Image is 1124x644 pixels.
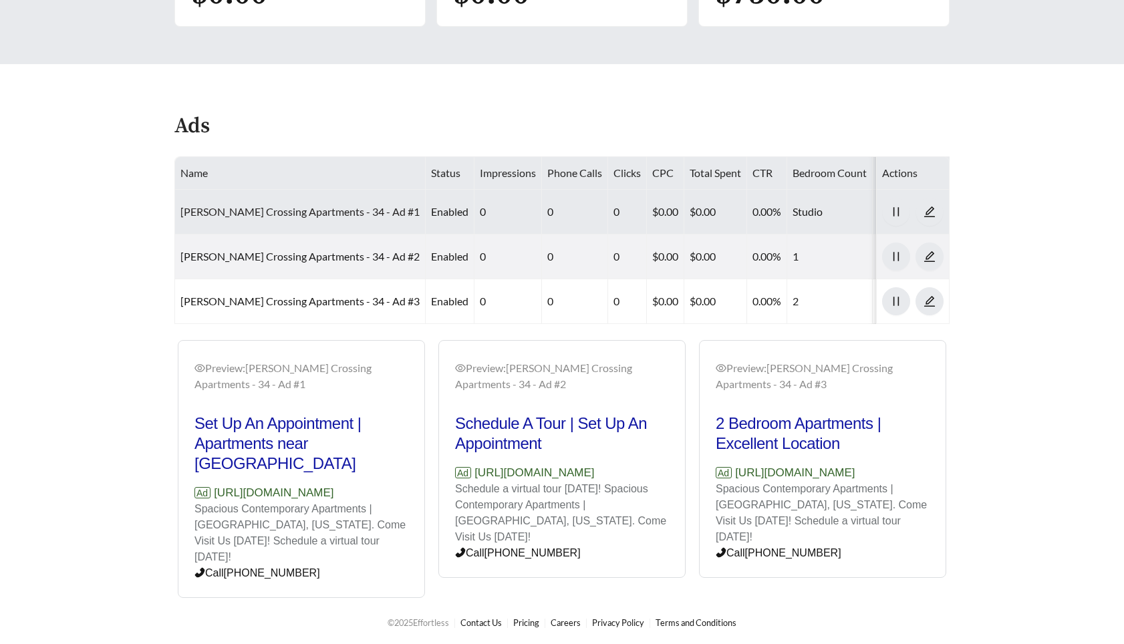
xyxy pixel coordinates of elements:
button: pause [882,287,910,315]
td: 0 [542,279,608,324]
td: $0.00 [684,190,747,234]
a: [PERSON_NAME] Crossing Apartments - 34 - Ad #1 [180,205,420,218]
td: 0 [608,234,647,279]
span: phone [716,547,726,558]
a: Contact Us [460,617,502,628]
button: edit [916,287,944,315]
td: $0.00 [647,234,684,279]
td: 0.00% [747,190,787,234]
p: [URL][DOMAIN_NAME] [455,464,669,482]
span: eye [455,363,466,373]
a: Privacy Policy [592,617,644,628]
div: Preview: [PERSON_NAME] Crossing Apartments - 34 - Ad #2 [455,360,669,392]
p: [URL][DOMAIN_NAME] [716,464,930,482]
p: Call [PHONE_NUMBER] [194,565,408,581]
th: Status [426,157,474,190]
button: edit [916,198,944,226]
div: Preview: [PERSON_NAME] Crossing Apartments - 34 - Ad #1 [194,360,408,392]
td: Not Set [873,234,993,279]
td: 0.00% [747,279,787,324]
h2: Schedule A Tour | Set Up An Appointment [455,414,669,454]
td: 0 [542,234,608,279]
span: edit [916,206,943,218]
td: 0 [474,190,542,234]
a: edit [916,205,944,218]
th: Impressions [474,157,542,190]
th: Name [175,157,426,190]
td: 1 [787,234,873,279]
a: [PERSON_NAME] Crossing Apartments - 34 - Ad #3 [180,295,420,307]
td: 0 [542,190,608,234]
span: edit [916,251,943,263]
td: $0.00 [647,190,684,234]
span: CPC [652,166,674,179]
td: $0.00 [647,279,684,324]
p: Call [PHONE_NUMBER] [716,545,930,561]
td: 0 [608,190,647,234]
td: 0 [474,234,542,279]
span: Ad [455,467,471,478]
h4: Ads [174,115,210,138]
td: 0 [608,279,647,324]
td: 2 [787,279,873,324]
p: Spacious Contemporary Apartments | [GEOGRAPHIC_DATA], [US_STATE]. Come Visit Us [DATE]! Schedule ... [194,501,408,565]
a: Terms and Conditions [656,617,736,628]
td: Not Set [873,279,993,324]
th: Phone Calls [542,157,608,190]
td: Studio [787,190,873,234]
span: pause [883,251,909,263]
p: Call [PHONE_NUMBER] [455,545,669,561]
td: $0.00 [684,279,747,324]
button: pause [882,198,910,226]
span: eye [716,363,726,373]
div: Preview: [PERSON_NAME] Crossing Apartments - 34 - Ad #3 [716,360,930,392]
span: enabled [431,295,468,307]
p: [URL][DOMAIN_NAME] [194,484,408,502]
span: Ad [194,487,210,498]
span: eye [194,363,205,373]
span: enabled [431,250,468,263]
h2: Set Up An Appointment | Apartments near [GEOGRAPHIC_DATA] [194,414,408,474]
span: phone [455,547,466,558]
button: edit [916,243,944,271]
span: CTR [752,166,772,179]
a: [PERSON_NAME] Crossing Apartments - 34 - Ad #2 [180,250,420,263]
p: Schedule a virtual tour [DATE]! Spacious Contemporary Apartments | [GEOGRAPHIC_DATA], [US_STATE].... [455,481,669,545]
td: 0 [474,279,542,324]
a: Pricing [513,617,539,628]
th: PMS/Scraper Unit Price [873,157,993,190]
td: $0.00 [684,234,747,279]
th: Bedroom Count [787,157,873,190]
a: edit [916,250,944,263]
button: pause [882,243,910,271]
span: phone [194,567,205,578]
span: edit [916,295,943,307]
span: pause [883,295,909,307]
th: Clicks [608,157,647,190]
td: 0.00% [747,234,787,279]
span: © 2025 Effortless [388,617,449,628]
th: Total Spent [684,157,747,190]
th: Actions [877,157,950,190]
span: pause [883,206,909,218]
td: Not Set [873,190,993,234]
p: Spacious Contemporary Apartments | [GEOGRAPHIC_DATA], [US_STATE]. Come Visit Us [DATE]! Schedule ... [716,481,930,545]
h2: 2 Bedroom Apartments | Excellent Location [716,414,930,454]
a: edit [916,295,944,307]
span: enabled [431,205,468,218]
span: Ad [716,467,732,478]
a: Careers [551,617,581,628]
